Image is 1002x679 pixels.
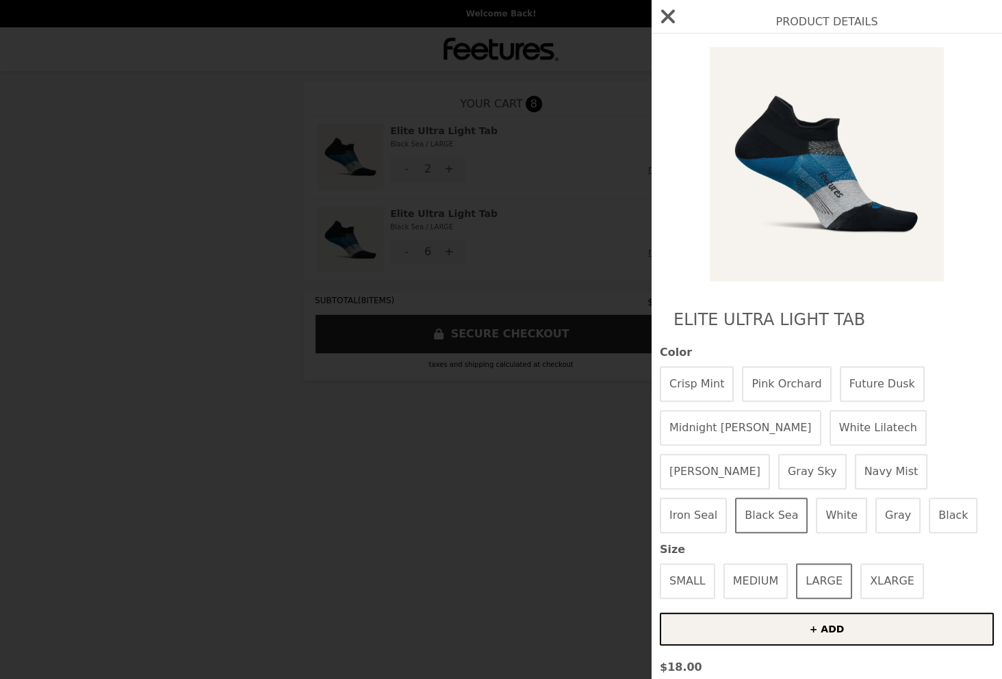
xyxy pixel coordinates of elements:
img: Black Sea / LARGE [702,47,952,281]
button: White Lilatech [830,410,927,446]
button: LARGE [796,563,852,599]
button: Pink Orchard [742,366,831,402]
button: Midnight [PERSON_NAME] [660,410,821,446]
button: Black [929,498,977,533]
button: [PERSON_NAME] [660,454,770,489]
p: $18.00 [660,659,994,676]
button: White [816,498,867,533]
button: Gray Sky [778,454,847,489]
button: Iron Seal [660,498,727,533]
button: XLARGE [860,563,924,599]
button: Navy Mist [855,454,928,489]
button: MEDIUM [723,563,788,599]
button: Crisp Mint [660,366,734,402]
button: + ADD [660,613,994,645]
span: Size [660,541,994,558]
button: Black Sea [735,498,808,533]
button: Gray [875,498,921,533]
span: Color [660,344,994,361]
button: SMALL [660,563,715,599]
h2: Elite Ultra Light Tab [673,309,980,331]
button: Future Dusk [840,366,925,402]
